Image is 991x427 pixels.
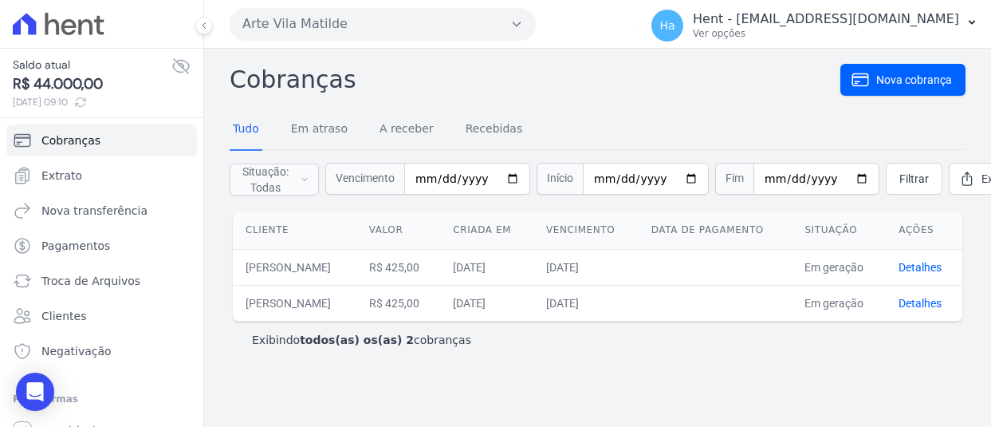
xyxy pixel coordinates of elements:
[6,300,197,332] a: Clientes
[41,168,82,184] span: Extrato
[13,95,171,109] span: [DATE] 09:10
[840,64,965,96] a: Nova cobrança
[6,265,197,297] a: Troca de Arquivos
[41,132,100,148] span: Cobranças
[233,285,356,321] td: [PERSON_NAME]
[693,27,959,40] p: Ver opções
[533,249,639,285] td: [DATE]
[440,249,533,285] td: [DATE]
[886,211,962,250] th: Ações
[16,373,54,411] div: Open Intercom Messenger
[533,285,639,321] td: [DATE]
[325,163,404,195] span: Vencimento
[440,285,533,321] td: [DATE]
[41,343,112,359] span: Negativação
[6,125,197,156] a: Cobranças
[639,3,991,48] button: Ha Hent - [EMAIL_ADDRESS][DOMAIN_NAME] Ver opções
[6,230,197,262] a: Pagamentos
[533,211,639,250] th: Vencimento
[6,160,197,192] a: Extrato
[356,249,441,285] td: R$ 425,00
[899,261,942,274] a: Detalhes
[41,273,140,289] span: Troca de Arquivos
[693,11,959,27] p: Hent - [EMAIL_ADDRESS][DOMAIN_NAME]
[440,211,533,250] th: Criada em
[792,285,886,321] td: Em geração
[886,163,942,195] a: Filtrar
[288,109,351,151] a: Em atraso
[230,61,840,97] h2: Cobranças
[230,109,262,151] a: Tudo
[233,211,356,250] th: Cliente
[41,203,147,219] span: Nova transferência
[659,20,674,31] span: Ha
[356,285,441,321] td: R$ 425,00
[233,249,356,285] td: [PERSON_NAME]
[537,163,583,195] span: Início
[252,332,471,348] p: Exibindo cobranças
[899,171,929,187] span: Filtrar
[376,109,437,151] a: A receber
[13,389,191,409] div: Plataformas
[715,163,753,195] span: Fim
[792,249,886,285] td: Em geração
[240,164,291,196] span: Situação: Todas
[41,238,110,254] span: Pagamentos
[876,72,952,88] span: Nova cobrança
[356,211,441,250] th: Valor
[41,308,86,324] span: Clientes
[230,164,319,196] button: Situação: Todas
[230,8,536,40] button: Arte Vila Matilde
[6,335,197,367] a: Negativação
[899,297,942,310] a: Detalhes
[13,57,171,73] span: Saldo atual
[792,211,886,250] th: Situação
[639,211,792,250] th: Data de pagamento
[300,334,414,346] b: todos(as) os(as) 2
[462,109,526,151] a: Recebidas
[6,195,197,227] a: Nova transferência
[13,73,171,95] span: R$ 44.000,00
